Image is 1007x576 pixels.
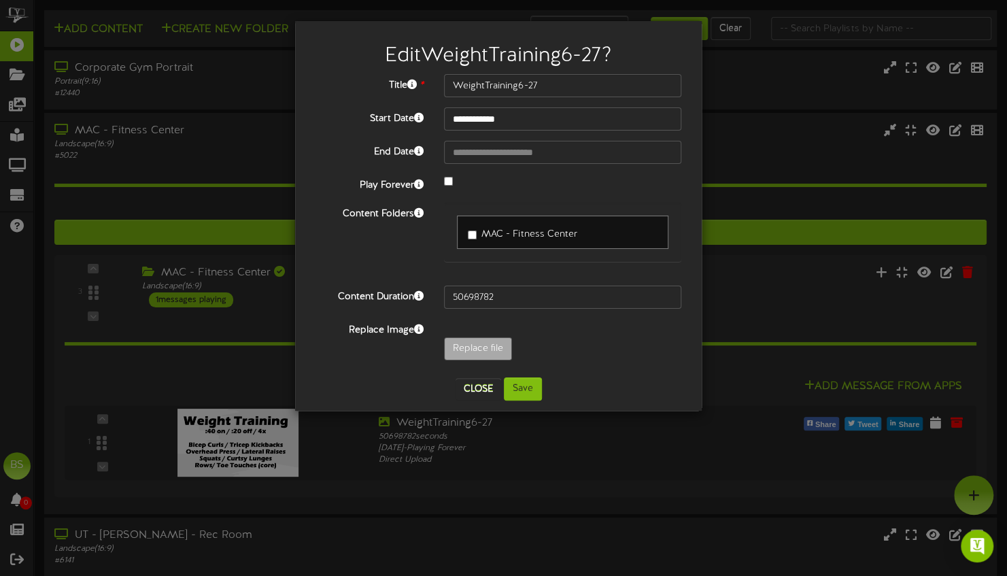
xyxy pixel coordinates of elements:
[305,203,434,221] label: Content Folders
[468,231,477,239] input: MAC - Fitness Center
[305,174,434,192] label: Play Forever
[305,141,434,159] label: End Date
[456,378,501,400] button: Close
[444,74,681,97] input: Title
[504,377,542,401] button: Save
[305,74,434,92] label: Title
[481,229,577,239] span: MAC - Fitness Center
[444,286,681,309] input: 15
[961,530,993,562] div: Open Intercom Messenger
[305,286,434,304] label: Content Duration
[305,319,434,337] label: Replace Image
[315,45,681,67] h2: Edit WeightTraining6-27 ?
[305,107,434,126] label: Start Date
